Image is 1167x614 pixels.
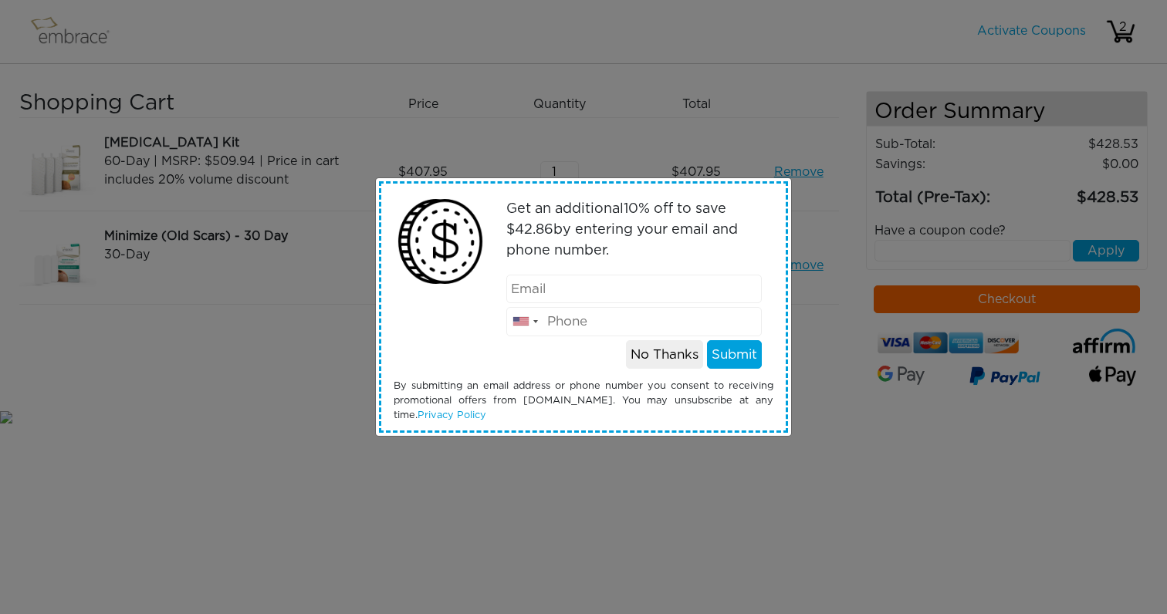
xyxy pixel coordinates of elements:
input: Email [506,275,763,304]
input: Phone [506,307,763,336]
span: 10 [624,202,638,216]
span: 42.86 [515,223,553,237]
a: Privacy Policy [418,410,486,420]
button: No Thanks [626,340,703,369]
p: Get an additional % off to save $ by entering your email and phone number. [506,199,763,261]
img: money2.png [390,191,491,292]
button: Submit [707,340,762,369]
div: United States: +1 [507,308,543,336]
div: By submitting an email address or phone number you consent to receiving promotional offers from [... [382,379,785,423]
